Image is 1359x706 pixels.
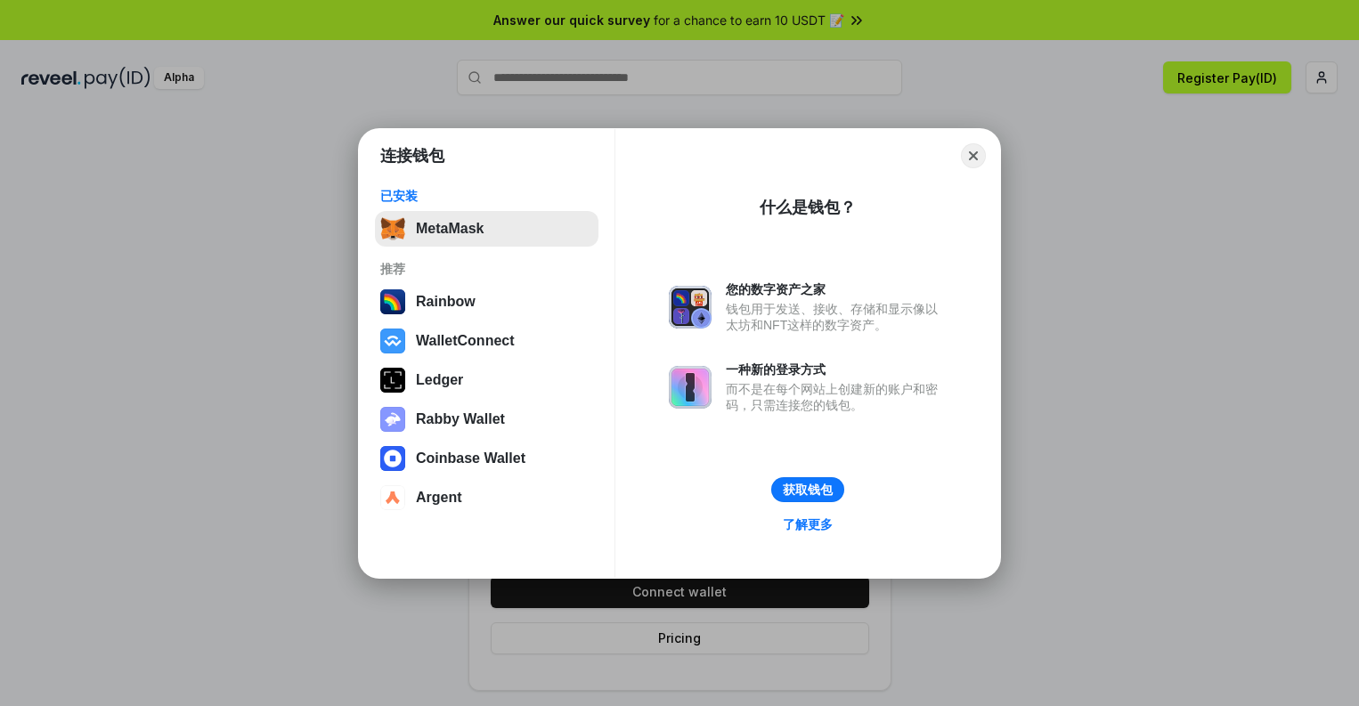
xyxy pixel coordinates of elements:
h1: 连接钱包 [380,145,444,166]
button: Coinbase Wallet [375,441,598,476]
div: WalletConnect [416,333,515,349]
button: Argent [375,480,598,515]
div: Rainbow [416,294,476,310]
button: Close [961,143,986,168]
div: MetaMask [416,221,484,237]
div: 获取钱包 [783,482,833,498]
button: MetaMask [375,211,598,247]
a: 了解更多 [772,513,843,536]
button: Rabby Wallet [375,402,598,437]
img: svg+xml,%3Csvg%20xmlns%3D%22http%3A%2F%2Fwww.w3.org%2F2000%2Fsvg%22%20width%3D%2228%22%20height%3... [380,368,405,393]
div: 一种新的登录方式 [726,361,947,377]
div: 推荐 [380,261,593,277]
img: svg+xml,%3Csvg%20width%3D%22120%22%20height%3D%22120%22%20viewBox%3D%220%200%20120%20120%22%20fil... [380,289,405,314]
div: 而不是在每个网站上创建新的账户和密码，只需连接您的钱包。 [726,381,947,413]
img: svg+xml,%3Csvg%20width%3D%2228%22%20height%3D%2228%22%20viewBox%3D%220%200%2028%2028%22%20fill%3D... [380,485,405,510]
button: 获取钱包 [771,477,844,502]
div: 了解更多 [783,516,833,532]
div: Coinbase Wallet [416,450,525,467]
img: svg+xml,%3Csvg%20fill%3D%22none%22%20height%3D%2233%22%20viewBox%3D%220%200%2035%2033%22%20width%... [380,216,405,241]
div: Ledger [416,372,463,388]
img: svg+xml,%3Csvg%20xmlns%3D%22http%3A%2F%2Fwww.w3.org%2F2000%2Fsvg%22%20fill%3D%22none%22%20viewBox... [669,286,712,329]
img: svg+xml,%3Csvg%20xmlns%3D%22http%3A%2F%2Fwww.w3.org%2F2000%2Fsvg%22%20fill%3D%22none%22%20viewBox... [380,407,405,432]
div: 什么是钱包？ [760,197,856,218]
button: Rainbow [375,284,598,320]
img: svg+xml,%3Csvg%20width%3D%2228%22%20height%3D%2228%22%20viewBox%3D%220%200%2028%2028%22%20fill%3D... [380,446,405,471]
div: Argent [416,490,462,506]
div: 您的数字资产之家 [726,281,947,297]
div: 钱包用于发送、接收、存储和显示像以太坊和NFT这样的数字资产。 [726,301,947,333]
img: svg+xml,%3Csvg%20width%3D%2228%22%20height%3D%2228%22%20viewBox%3D%220%200%2028%2028%22%20fill%3D... [380,329,405,353]
div: 已安装 [380,188,593,204]
button: Ledger [375,362,598,398]
button: WalletConnect [375,323,598,359]
img: svg+xml,%3Csvg%20xmlns%3D%22http%3A%2F%2Fwww.w3.org%2F2000%2Fsvg%22%20fill%3D%22none%22%20viewBox... [669,366,712,409]
div: Rabby Wallet [416,411,505,427]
